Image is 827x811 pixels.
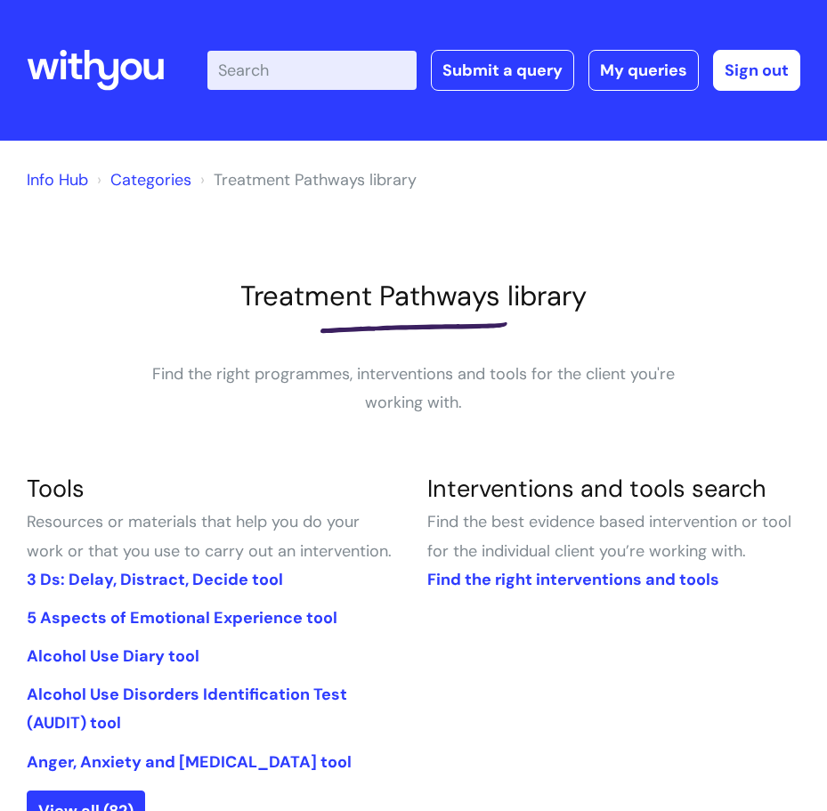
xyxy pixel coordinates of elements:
[207,50,800,91] div: | -
[27,645,199,667] a: Alcohol Use Diary tool
[93,166,191,194] li: Solution home
[27,684,347,734] a: Alcohol Use Disorders Identification Test (AUDIT) tool
[196,166,417,194] li: Treatment Pathways library
[27,569,283,590] a: 3 Ds: Delay, Distract, Decide tool
[147,360,681,418] p: Find the right programmes, interventions and tools for the client you're working with.
[427,569,719,590] a: Find the right interventions and tools
[27,607,337,629] a: 5 Aspects of Emotional Experience tool
[207,51,417,90] input: Search
[27,169,88,191] a: Info Hub
[27,280,800,312] h1: Treatment Pathways library
[588,50,699,91] a: My queries
[427,473,766,504] a: Interventions and tools search
[713,50,800,91] a: Sign out
[427,511,791,561] span: Find the best evidence based intervention or tool for the individual client you’re working with.
[27,511,392,561] span: Resources or materials that help you do your work or that you use to carry out an intervention.
[431,50,574,91] a: Submit a query
[110,169,191,191] a: Categories
[27,751,352,773] a: Anger, Anxiety and [MEDICAL_DATA] tool
[27,473,85,504] a: Tools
